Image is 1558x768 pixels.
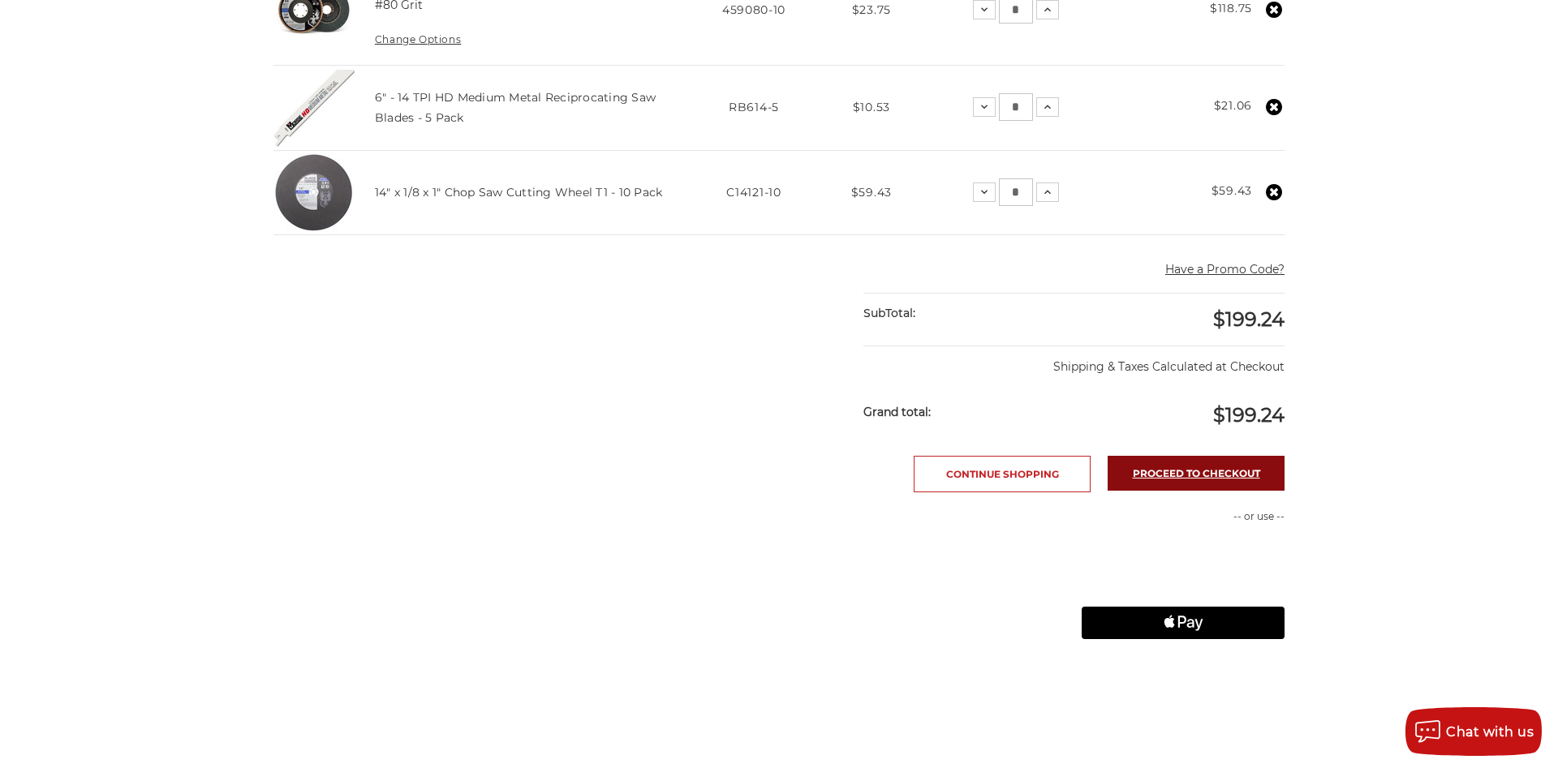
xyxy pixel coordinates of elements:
a: Change Options [375,33,461,45]
input: 6" - 14 TPI HD Medium Metal Reciprocating Saw Blades - 5 Pack Quantity: [999,93,1033,121]
span: $10.53 [853,100,890,114]
span: $23.75 [852,2,891,17]
span: C14121-10 [726,185,781,200]
strong: $59.43 [1212,183,1252,198]
input: 14" x 1/8 x 1" Chop Saw Cutting Wheel T1 - 10 Pack Quantity: [999,178,1033,206]
span: Chat with us [1446,724,1534,740]
a: 6" - 14 TPI HD Medium Metal Reciprocating Saw Blades - 5 Pack [375,90,656,124]
img: 6 inch Morse HD medium metal reciprocating saw blade, 14 TPI [273,67,355,148]
p: Shipping & Taxes Calculated at Checkout [863,345,1285,375]
p: -- or use -- [1082,509,1285,524]
a: 14" x 1/8 x 1" Chop Saw Cutting Wheel T1 - 10 Pack [375,185,663,200]
span: RB614-5 [729,100,779,114]
span: 459080-10 [722,2,785,17]
span: $199.24 [1213,403,1285,427]
strong: Grand total: [863,405,931,419]
a: Proceed to checkout [1108,456,1285,491]
button: Chat with us [1405,707,1542,756]
div: SubTotal: [863,294,1074,333]
button: Have a Promo Code? [1165,261,1285,278]
strong: $118.75 [1210,1,1252,15]
iframe: PayPal-paylater [1082,566,1285,599]
span: $199.24 [1213,307,1285,331]
a: Continue Shopping [914,456,1091,492]
strong: $21.06 [1214,98,1252,113]
span: $59.43 [851,185,892,200]
img: 14 Inch Chop Saw Wheel [273,152,355,233]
